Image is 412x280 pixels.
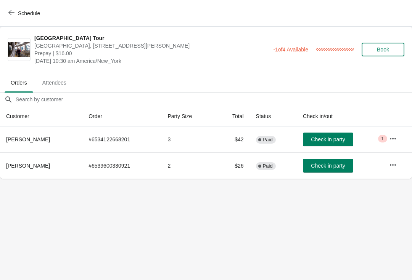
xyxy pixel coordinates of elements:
span: Paid [263,163,273,169]
span: Prepay | $16.00 [34,50,269,57]
span: Check in party [311,136,345,142]
span: Paid [263,137,273,143]
span: Orders [5,76,33,90]
td: 3 [161,126,215,152]
span: Attendees [36,76,72,90]
img: City Hall Tower Tour [8,42,30,57]
input: Search by customer [15,93,412,106]
th: Check in/out [297,106,383,126]
td: # 6534122668201 [82,126,161,152]
button: Check in party [303,133,353,146]
th: Total [215,106,249,126]
span: [PERSON_NAME] [6,136,50,142]
span: Book [377,46,389,53]
button: Book [362,43,404,56]
span: [DATE] 10:30 am America/New_York [34,57,269,65]
span: [PERSON_NAME] [6,163,50,169]
span: -1 of 4 Available [273,46,308,53]
span: Check in party [311,163,345,169]
td: $42 [215,126,249,152]
th: Status [250,106,297,126]
td: 2 [161,152,215,179]
td: # 6539600330921 [82,152,161,179]
button: Check in party [303,159,353,173]
span: Schedule [18,10,40,16]
span: [GEOGRAPHIC_DATA] Tour [34,34,269,42]
span: 1 [381,136,384,142]
span: [GEOGRAPHIC_DATA], [STREET_ADDRESS][PERSON_NAME] [34,42,269,50]
button: Schedule [4,6,46,20]
th: Order [82,106,161,126]
th: Party Size [161,106,215,126]
td: $26 [215,152,249,179]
